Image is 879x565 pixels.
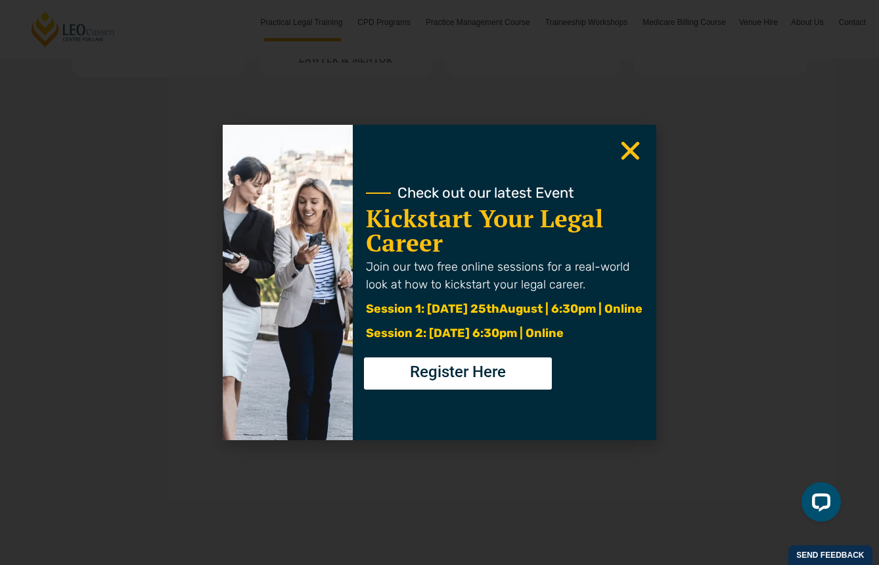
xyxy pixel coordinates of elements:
span: th [486,302,499,316]
span: Join our two free online sessions for a real-world look at how to kickstart your legal career. [366,260,629,292]
a: Kickstart Your Legal Career [366,202,603,259]
span: Check out our latest Event [397,186,574,200]
span: Register Here [410,364,506,380]
span: August | 6:30pm | Online [499,302,642,316]
span: Session 1: [DATE] 25 [366,302,486,316]
iframe: LiveChat chat widget [791,477,846,532]
span: Session 2: [DATE] 6:30pm | Online [366,326,564,340]
a: Register Here [364,357,552,390]
a: Close [618,138,643,164]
